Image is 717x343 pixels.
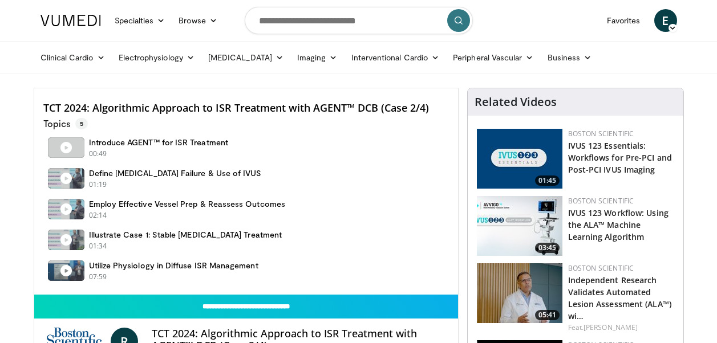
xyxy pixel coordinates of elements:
[535,243,560,253] span: 03:45
[654,9,677,32] a: E
[75,118,88,129] span: 5
[89,230,282,240] h4: Illustrate Case 1: Stable [MEDICAL_DATA] Treatment
[477,196,562,256] a: 03:45
[477,196,562,256] img: a66c217a-745f-4867-a66f-0c610c99ad03.150x105_q85_crop-smart_upscale.jpg
[201,46,290,69] a: [MEDICAL_DATA]
[89,168,262,178] h4: Define [MEDICAL_DATA] Failure & Use of IVUS
[568,196,634,206] a: Boston Scientific
[89,241,107,251] p: 01:34
[475,95,557,109] h4: Related Videos
[34,46,112,69] a: Clinical Cardio
[112,46,201,69] a: Electrophysiology
[568,129,634,138] a: Boston Scientific
[568,263,634,273] a: Boston Scientific
[89,149,107,159] p: 00:49
[108,9,172,32] a: Specialties
[43,102,449,115] h4: TCT 2024: Algorithmic Approach to ISR Treatment with AGENT™ DCB (Case 2/4)
[446,46,540,69] a: Peripheral Vascular
[535,175,560,186] span: 01:45
[477,129,562,189] a: 01:45
[600,9,647,32] a: Favorites
[40,15,101,26] img: VuMedi Logo
[89,137,228,148] h4: Introduce AGENT™ for ISR Treatment
[43,118,88,129] p: Topics
[89,210,107,220] p: 02:14
[568,140,673,175] a: IVUS 123 Essentials: Workflows for Pre-PCI and Post-PCI IVUS Imaging
[290,46,345,69] a: Imaging
[568,207,669,242] a: IVUS 123 Workflow: Using the ALA™ Machine Learning Algorithm
[172,9,224,32] a: Browse
[568,275,671,321] a: Independent Research Validates Automated Lesion Assessment (ALA™) wi…
[89,272,107,282] p: 07:59
[345,46,447,69] a: Interventional Cardio
[477,263,562,323] a: 05:41
[568,322,674,333] div: Feat.
[477,129,562,189] img: b9d8130a-0364-40f4-878e-c50c48447fba.150x105_q85_crop-smart_upscale.jpg
[584,322,638,332] a: [PERSON_NAME]
[89,260,258,271] h4: Utilize Physiology in Diffuse ISR Management
[89,199,285,209] h4: Employ Effective Vessel Prep & Reassess Outcomes
[535,310,560,320] span: 05:41
[89,179,107,190] p: 01:19
[541,46,599,69] a: Business
[477,263,562,323] img: 82a51771-c36e-4c9d-8c8b-657e71444ec6.150x105_q85_crop-smart_upscale.jpg
[245,7,473,34] input: Search topics, interventions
